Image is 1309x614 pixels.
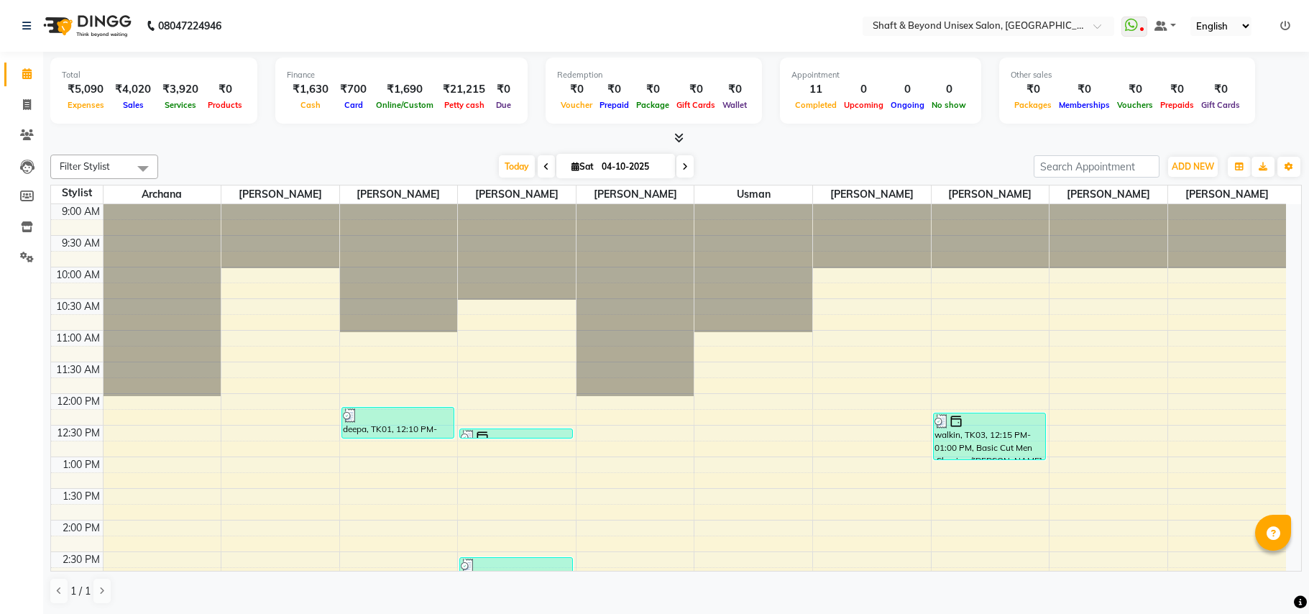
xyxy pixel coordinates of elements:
[633,100,673,110] span: Package
[1011,69,1244,81] div: Other sales
[372,100,437,110] span: Online/Custom
[161,100,200,110] span: Services
[1168,157,1218,177] button: ADD NEW
[1113,81,1157,98] div: ₹0
[499,155,535,178] span: Today
[204,81,246,98] div: ₹0
[341,100,367,110] span: Card
[840,100,887,110] span: Upcoming
[104,185,221,203] span: Archana
[458,185,576,203] span: [PERSON_NAME]
[204,100,246,110] span: Products
[1172,161,1214,172] span: ADD NEW
[62,69,246,81] div: Total
[60,489,103,504] div: 1:30 PM
[60,457,103,472] div: 1:00 PM
[287,81,334,98] div: ₹1,630
[719,81,750,98] div: ₹0
[287,69,516,81] div: Finance
[719,100,750,110] span: Wallet
[221,185,339,203] span: [PERSON_NAME]
[557,69,750,81] div: Redemption
[491,81,516,98] div: ₹0
[557,81,596,98] div: ₹0
[928,81,970,98] div: 0
[54,394,103,409] div: 12:00 PM
[53,299,103,314] div: 10:30 AM
[934,413,1046,459] div: walkin, TK03, 12:15 PM-01:00 PM, Basic Cut Men ,Shaving /[PERSON_NAME] trim
[460,429,572,438] div: walkin, TK02, 12:30 PM-12:40 PM, Threading Eyebrows
[59,204,103,219] div: 9:00 AM
[59,236,103,251] div: 9:30 AM
[1034,155,1159,178] input: Search Appointment
[119,100,147,110] span: Sales
[1011,81,1055,98] div: ₹0
[60,160,110,172] span: Filter Stylist
[1168,185,1286,203] span: [PERSON_NAME]
[813,185,931,203] span: [PERSON_NAME]
[1157,100,1198,110] span: Prepaids
[64,100,108,110] span: Expenses
[673,100,719,110] span: Gift Cards
[342,408,454,438] div: deepa, TK01, 12:10 PM-12:40 PM, Threading Eyebrows,Waxing Women (Flavored) - Upper lips/Lower lip...
[568,161,597,172] span: Sat
[60,521,103,536] div: 2:00 PM
[53,331,103,346] div: 11:00 AM
[460,558,572,577] div: ZeelShahClint, TK04, 02:30 PM-02:50 PM, Threading Upperlips/ Lowerlips,Threading chin
[597,156,669,178] input: 2025-10-04
[887,100,928,110] span: Ongoing
[334,81,372,98] div: ₹700
[577,185,694,203] span: [PERSON_NAME]
[791,69,970,81] div: Appointment
[372,81,437,98] div: ₹1,690
[51,185,103,201] div: Stylist
[53,267,103,283] div: 10:00 AM
[1055,100,1113,110] span: Memberships
[54,426,103,441] div: 12:30 PM
[437,81,491,98] div: ₹21,215
[840,81,887,98] div: 0
[1249,556,1295,600] iframe: chat widget
[1157,81,1198,98] div: ₹0
[109,81,157,98] div: ₹4,020
[492,100,515,110] span: Due
[1011,100,1055,110] span: Packages
[1050,185,1167,203] span: [PERSON_NAME]
[340,185,458,203] span: [PERSON_NAME]
[932,185,1050,203] span: [PERSON_NAME]
[37,6,135,46] img: logo
[694,185,812,203] span: usman
[297,100,324,110] span: Cash
[596,100,633,110] span: Prepaid
[62,81,109,98] div: ₹5,090
[596,81,633,98] div: ₹0
[1113,100,1157,110] span: Vouchers
[928,100,970,110] span: No show
[673,81,719,98] div: ₹0
[1198,81,1244,98] div: ₹0
[791,100,840,110] span: Completed
[158,6,221,46] b: 08047224946
[70,584,91,599] span: 1 / 1
[441,100,488,110] span: Petty cash
[1055,81,1113,98] div: ₹0
[1198,100,1244,110] span: Gift Cards
[60,552,103,567] div: 2:30 PM
[791,81,840,98] div: 11
[53,362,103,377] div: 11:30 AM
[157,81,204,98] div: ₹3,920
[887,81,928,98] div: 0
[557,100,596,110] span: Voucher
[633,81,673,98] div: ₹0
